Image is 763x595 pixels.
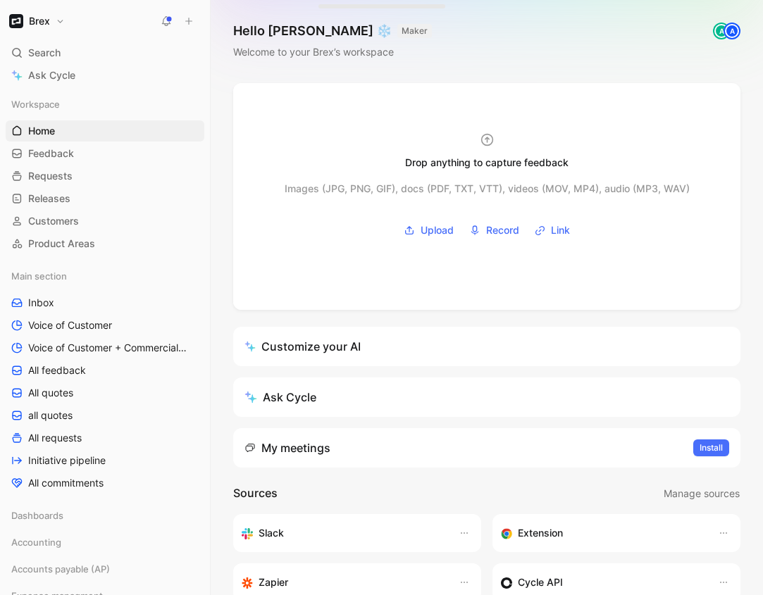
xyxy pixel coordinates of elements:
div: Dashboards [6,505,204,526]
span: Link [551,222,570,239]
span: All feedback [28,363,86,377]
div: Accounts payable (AP) [6,558,204,580]
span: Record [486,222,519,239]
span: Install [700,441,723,455]
span: All quotes [28,386,73,400]
a: Customers [6,211,204,232]
button: Install [693,439,729,456]
a: Home [6,120,204,142]
span: Releases [28,192,70,206]
div: Search [6,42,204,63]
span: Search [28,44,61,61]
a: all quotes [6,405,204,426]
button: MAKER [397,24,432,38]
button: Upload [399,220,459,241]
a: Voice of Customer [6,315,204,336]
h2: Sources [233,484,278,503]
a: Product Areas [6,233,204,254]
img: Brex [9,14,23,28]
div: A [725,24,739,38]
a: All requests [6,427,204,449]
div: Drop anything to capture feedback [405,154,569,171]
a: All quotes [6,382,204,403]
a: All feedback [6,360,204,381]
span: All requests [28,431,82,445]
span: Dashboards [11,508,63,522]
button: Link [530,220,575,241]
h3: Extension [518,525,563,541]
div: Accounts payable (AP) [6,558,204,584]
div: Capture feedback from thousands of sources with Zapier (survey results, recordings, sheets, etc). [242,574,445,591]
a: Inbox [6,292,204,313]
a: All commitments [6,472,204,494]
div: Welcome to your Brex’s workspace [233,44,432,61]
span: Initiative pipeline [28,453,106,468]
h3: Zapier [259,574,288,591]
span: Voice of Customer [28,318,112,332]
span: Accounting [11,535,61,549]
span: all quotes [28,408,73,422]
span: Upload [421,222,454,239]
h3: Cycle API [518,574,563,591]
a: Feedback [6,143,204,164]
h1: Brex [29,15,50,27]
h1: Hello [PERSON_NAME] ❄️ [233,23,432,39]
span: Product Areas [28,237,95,251]
div: Dashboards [6,505,204,530]
div: Sync your customers, send feedback and get updates in Slack [242,525,445,541]
div: Capture feedback from anywhere on the web [501,525,704,541]
span: Accounts payable (AP) [11,562,110,576]
span: Inbox [28,296,54,310]
div: Ask Cycle [244,389,316,406]
button: Record [464,220,524,241]
div: Accounting [6,532,204,553]
span: Manage sources [664,485,740,502]
div: My meetings [244,439,330,456]
a: Customize your AI [233,327,740,366]
span: Home [28,124,55,138]
span: Voice of Customer + Commercial NRR Feedback [28,341,189,355]
button: Manage sources [663,484,740,503]
div: Images (JPG, PNG, GIF), docs (PDF, TXT, VTT), videos (MOV, MP4), audio (MP3, WAV) [285,180,690,197]
span: Ask Cycle [28,67,75,84]
a: Initiative pipeline [6,450,204,471]
div: Accounting [6,532,204,557]
a: Requests [6,165,204,187]
div: Main section [6,265,204,287]
span: All commitments [28,476,104,490]
button: BrexBrex [6,11,68,31]
a: Ask Cycle [6,65,204,86]
span: Customers [28,214,79,228]
div: Main sectionInboxVoice of CustomerVoice of Customer + Commercial NRR FeedbackAll feedbackAll quot... [6,265,204,494]
a: Releases [6,188,204,209]
div: Workspace [6,94,204,115]
div: Customize your AI [244,338,361,355]
span: Feedback [28,146,74,161]
button: Ask Cycle [233,377,740,417]
div: Sync customers & send feedback from custom sources. Get inspired by our favorite use case [501,574,704,591]
span: Main section [11,269,67,283]
span: Requests [28,169,73,183]
div: A [714,24,728,38]
h3: Slack [259,525,284,541]
a: Voice of Customer + Commercial NRR Feedback [6,337,204,358]
span: Workspace [11,97,60,111]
